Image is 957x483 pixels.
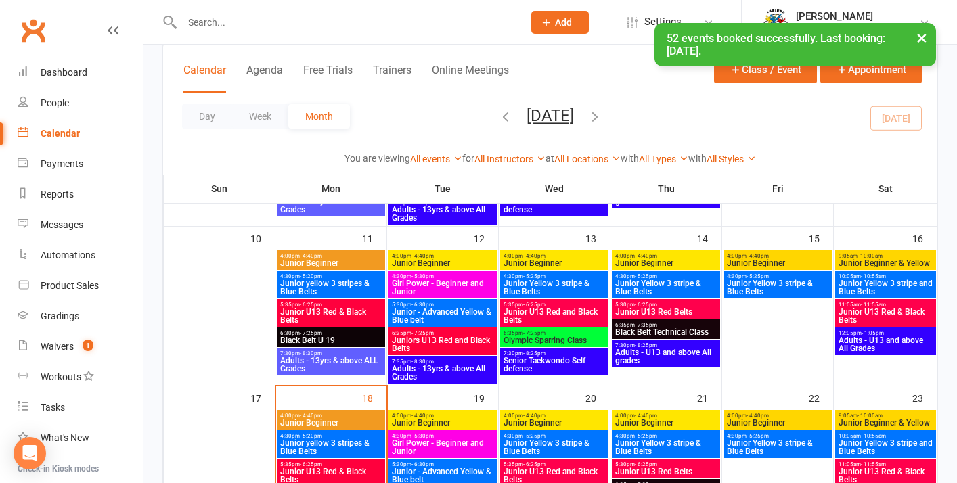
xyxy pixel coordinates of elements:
[861,433,886,439] span: - 10:55am
[18,331,143,362] a: Waivers 1
[838,273,933,279] span: 10:05am
[858,253,883,259] span: - 10:00am
[280,302,382,308] span: 5:35pm
[280,259,382,267] span: Junior Beginner
[503,253,606,259] span: 4:00pm
[615,433,717,439] span: 4:30pm
[280,308,382,324] span: Junior U13 Red & Black Belts
[18,88,143,118] a: People
[523,330,546,336] span: - 7:25pm
[503,419,606,427] span: Junior Beginner
[391,302,494,308] span: 5:30pm
[615,413,717,419] span: 4:00pm
[41,341,74,352] div: Waivers
[615,253,717,259] span: 4:00pm
[391,433,494,439] span: 4:30pm
[474,386,498,409] div: 19
[41,310,79,321] div: Gradings
[639,154,688,164] a: All Types
[747,273,769,279] span: - 5:25pm
[183,64,226,93] button: Calendar
[838,336,933,352] span: Adults - U13 and above All Grades
[391,308,494,324] span: Junior - Advanced Yellow & Blue belt
[232,104,288,129] button: Week
[747,413,769,419] span: - 4:40pm
[391,419,494,427] span: Junior Beginner
[391,413,494,419] span: 4:00pm
[411,413,434,419] span: - 4:40pm
[858,413,883,419] span: - 10:00am
[838,330,933,336] span: 12:05pm
[280,356,382,373] span: Adults - 13yrs & above ALL Grades
[635,253,657,259] span: - 4:40pm
[411,253,434,259] span: - 4:40pm
[300,413,322,419] span: - 4:40pm
[838,433,933,439] span: 10:05am
[41,219,83,230] div: Messages
[635,273,657,279] span: - 5:25pm
[182,104,232,129] button: Day
[41,128,80,139] div: Calendar
[391,336,494,352] span: Juniors U13 Red and Black Belts
[41,432,89,443] div: What's New
[503,198,606,214] span: Senior Taekwondo Self defense
[280,330,382,336] span: 6:30pm
[585,227,610,249] div: 13
[18,210,143,240] a: Messages
[726,253,829,259] span: 4:00pm
[861,302,886,308] span: - 11:55am
[18,392,143,423] a: Tasks
[280,350,382,356] span: 7:30pm
[762,9,789,36] img: thumb_image1638236014.png
[555,17,572,28] span: Add
[615,439,717,455] span: Junior Yellow 3 stripe & Blue Belts
[18,301,143,331] a: Gradings
[391,206,494,222] span: Adults - 13yrs & above All Grades
[474,227,498,249] div: 12
[523,273,546,279] span: - 5:25pm
[41,189,74,200] div: Reports
[635,413,657,419] span: - 4:40pm
[747,433,769,439] span: - 5:25pm
[300,273,322,279] span: - 5:20pm
[462,153,474,164] strong: for
[41,158,83,169] div: Payments
[834,175,937,203] th: Sat
[14,437,46,469] div: Open Intercom Messenger
[373,64,411,93] button: Trainers
[275,175,387,203] th: Mon
[503,273,606,279] span: 4:30pm
[18,149,143,179] a: Payments
[344,153,410,164] strong: You are viewing
[280,419,382,427] span: Junior Beginner
[18,362,143,392] a: Workouts
[83,340,93,351] span: 1
[280,273,382,279] span: 4:30pm
[503,413,606,419] span: 4:00pm
[503,356,606,373] span: Senior Taekwondo Self defense
[809,227,833,249] div: 15
[615,279,717,296] span: Junior Yellow 3 stripe & Blue Belts
[280,336,382,344] span: Black Belt U 19
[503,439,606,455] span: Junior Yellow 3 stripe & Blue Belts
[18,240,143,271] a: Automations
[432,64,509,93] button: Online Meetings
[280,279,382,296] span: Junior yellow 3 stripes & Blue Belts
[697,227,721,249] div: 14
[838,413,933,419] span: 9:05am
[288,104,350,129] button: Month
[391,330,494,336] span: 6:35pm
[250,386,275,409] div: 17
[300,253,322,259] span: - 4:40pm
[615,322,717,328] span: 6:35pm
[503,330,606,336] span: 6:35pm
[523,253,546,259] span: - 4:40pm
[726,273,829,279] span: 4:30pm
[747,253,769,259] span: - 4:40pm
[280,413,382,419] span: 4:00pm
[300,433,322,439] span: - 5:20pm
[635,302,657,308] span: - 6:25pm
[726,279,829,296] span: Junior Yellow 3 stripe & Blue Belts
[41,402,65,413] div: Tasks
[654,23,936,66] div: 52 events booked successfully. Last booking: [DATE].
